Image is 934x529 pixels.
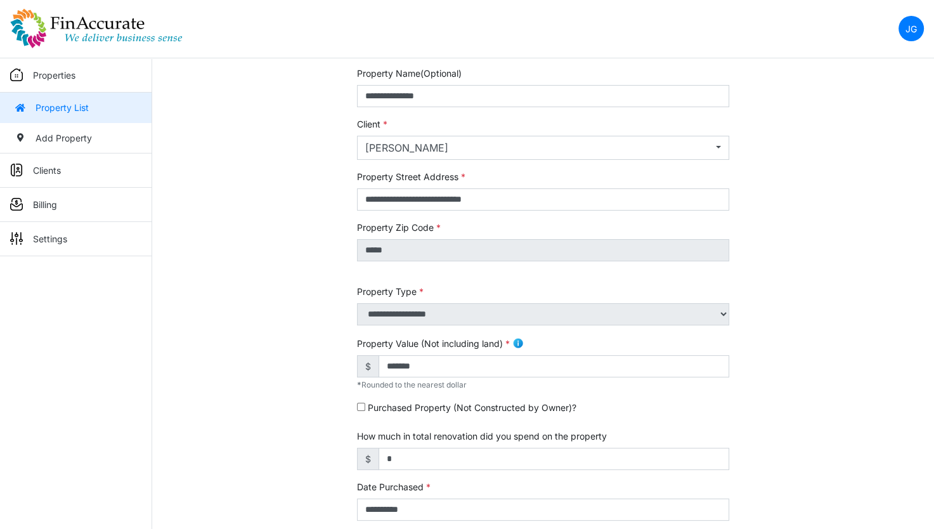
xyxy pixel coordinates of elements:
[365,140,713,155] div: [PERSON_NAME]
[512,337,524,349] img: info.png
[898,16,924,41] a: JG
[357,429,607,443] label: How much in total renovation did you spend on the property
[33,198,57,211] p: Billing
[357,480,431,493] label: Date Purchased
[357,117,387,131] label: Client
[357,170,465,183] label: Property Street Address
[905,22,917,36] p: JG
[33,232,67,245] p: Settings
[357,67,462,80] label: Property Name(Optional)
[357,380,467,389] span: Rounded to the nearest dollar
[10,8,183,49] img: spp logo
[33,69,75,82] p: Properties
[357,285,424,298] label: Property Type
[33,164,61,177] p: Clients
[357,337,510,350] label: Property Value (Not including land)
[10,164,23,176] img: sidemenu_client.png
[357,448,379,470] span: $
[368,401,576,414] label: Purchased Property (Not Constructed by Owner)?
[10,69,23,81] img: sidemenu_properties.png
[10,232,23,245] img: sidemenu_settings.png
[357,136,729,160] button: Kayla Nault
[357,221,441,234] label: Property Zip Code
[10,198,23,211] img: sidemenu_billing.png
[357,355,379,377] span: $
